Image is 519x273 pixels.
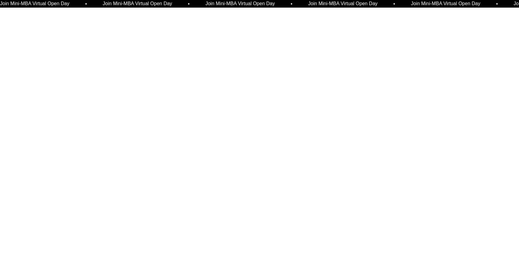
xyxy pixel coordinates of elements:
[85,2,87,6] span: •
[290,2,292,6] span: •
[188,2,190,6] span: •
[496,2,498,6] span: •
[393,2,395,6] span: •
